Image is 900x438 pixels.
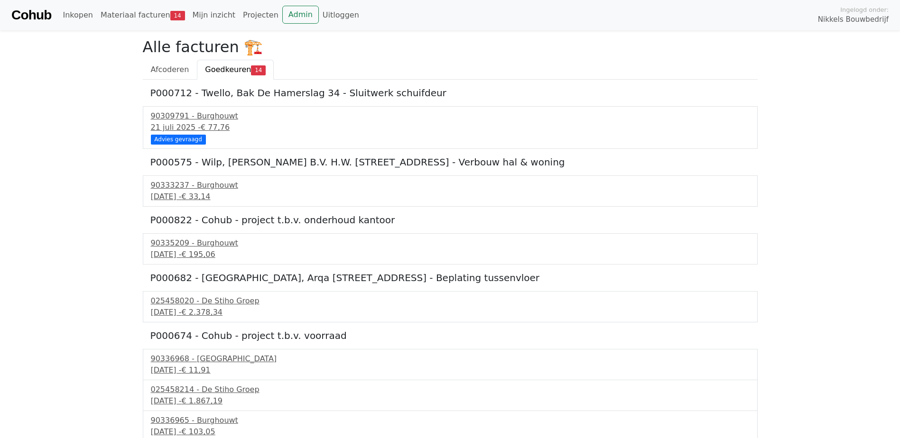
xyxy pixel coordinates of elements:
[151,395,750,407] div: [DATE] -
[181,192,210,201] span: € 33,14
[59,6,96,25] a: Inkopen
[251,65,266,75] span: 14
[150,87,750,99] h5: P000712 - Twello, Bak De Hamerslag 34 - Sluitwerk schuifdeur
[181,250,215,259] span: € 195,06
[151,191,750,202] div: [DATE] -
[189,6,240,25] a: Mijn inzicht
[197,60,274,80] a: Goedkeuren14
[151,237,750,260] a: 90335209 - Burghouwt[DATE] -€ 195,06
[151,249,750,260] div: [DATE] -
[143,38,758,56] h2: Alle facturen 🏗️
[151,384,750,395] div: 025458214 - De Stiho Groep
[205,65,251,74] span: Goedkeuren
[151,65,189,74] span: Afcoderen
[151,180,750,202] a: 90333237 - Burghouwt[DATE] -€ 33,14
[151,353,750,376] a: 90336968 - [GEOGRAPHIC_DATA][DATE] -€ 11,91
[181,308,223,317] span: € 2.378,34
[319,6,363,25] a: Uitloggen
[151,295,750,318] a: 025458020 - De Stiho Groep[DATE] -€ 2.378,34
[150,330,750,341] h5: P000674 - Cohub - project t.b.v. voorraad
[151,110,750,143] a: 90309791 - Burghouwt21 juli 2025 -€ 77,76 Advies gevraagd
[840,5,889,14] span: Ingelogd onder:
[181,365,210,374] span: € 11,91
[151,180,750,191] div: 90333237 - Burghouwt
[150,214,750,226] h5: P000822 - Cohub - project t.b.v. onderhoud kantoor
[201,123,230,132] span: € 77,76
[181,396,223,405] span: € 1.867,19
[170,11,185,20] span: 14
[151,415,750,426] div: 90336965 - Burghouwt
[151,365,750,376] div: [DATE] -
[151,353,750,365] div: 90336968 - [GEOGRAPHIC_DATA]
[151,426,750,438] div: [DATE] -
[151,122,750,133] div: 21 juli 2025 -
[181,427,215,436] span: € 103,05
[151,307,750,318] div: [DATE] -
[11,4,51,27] a: Cohub
[239,6,282,25] a: Projecten
[818,14,889,25] span: Nikkels Bouwbedrijf
[151,415,750,438] a: 90336965 - Burghouwt[DATE] -€ 103,05
[151,384,750,407] a: 025458214 - De Stiho Groep[DATE] -€ 1.867,19
[151,110,750,122] div: 90309791 - Burghouwt
[143,60,197,80] a: Afcoderen
[151,135,206,144] div: Advies gevraagd
[151,295,750,307] div: 025458020 - De Stiho Groep
[151,237,750,249] div: 90335209 - Burghouwt
[150,272,750,283] h5: P000682 - [GEOGRAPHIC_DATA], Arqa [STREET_ADDRESS] - Beplating tussenvloer
[97,6,189,25] a: Materiaal facturen14
[282,6,319,24] a: Admin
[150,156,750,168] h5: P000575 - Wilp, [PERSON_NAME] B.V. H.W. [STREET_ADDRESS] - Verbouw hal & woning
